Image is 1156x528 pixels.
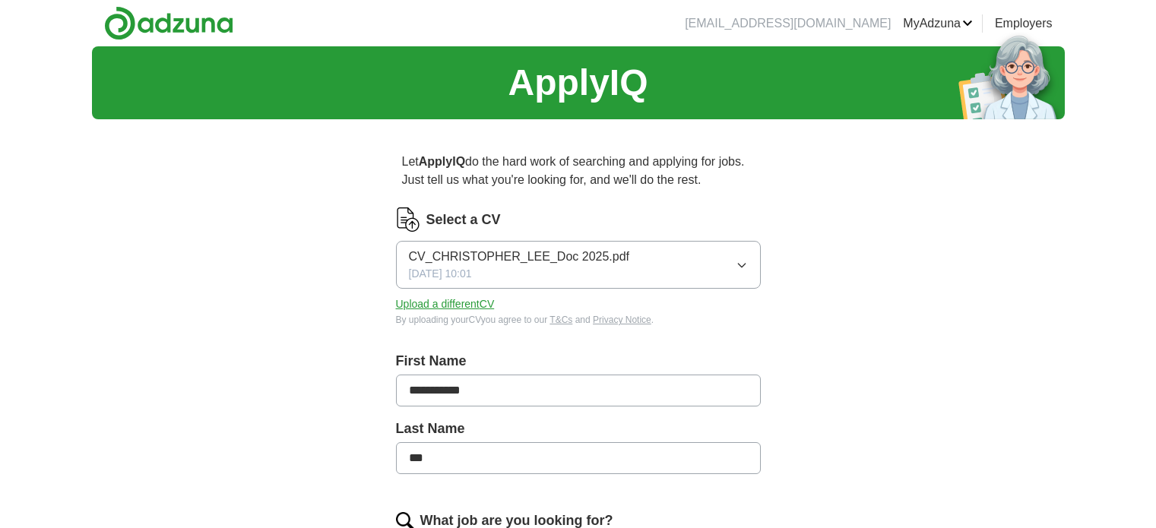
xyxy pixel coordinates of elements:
button: CV_CHRISTOPHER_LEE_Doc 2025.pdf[DATE] 10:01 [396,241,761,289]
span: [DATE] 10:01 [409,266,472,282]
a: Privacy Notice [593,315,651,325]
button: Upload a differentCV [396,296,495,312]
strong: ApplyIQ [419,155,465,168]
a: T&Cs [549,315,572,325]
a: Employers [995,14,1053,33]
a: MyAdzuna [903,14,973,33]
div: By uploading your CV you agree to our and . [396,313,761,327]
p: Let do the hard work of searching and applying for jobs. Just tell us what you're looking for, an... [396,147,761,195]
label: Select a CV [426,210,501,230]
span: CV_CHRISTOPHER_LEE_Doc 2025.pdf [409,248,630,266]
h1: ApplyIQ [508,55,648,110]
img: CV Icon [396,207,420,232]
label: First Name [396,351,761,371]
img: Adzuna logo [104,6,233,40]
label: Last Name [396,419,761,439]
li: [EMAIL_ADDRESS][DOMAIN_NAME] [685,14,891,33]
